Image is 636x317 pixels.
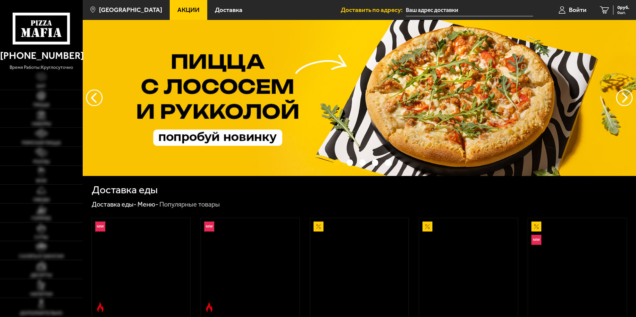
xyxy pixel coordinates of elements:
[341,7,406,13] span: Доставить по адресу:
[347,159,353,166] button: точки переключения
[204,302,214,312] img: Острое блюдо
[422,222,432,232] img: Акционный
[528,218,627,315] a: АкционныйНовинкаВсё включено
[36,179,47,183] span: WOK
[204,222,214,232] img: Новинка
[215,7,242,13] span: Доставка
[99,7,162,13] span: [GEOGRAPHIC_DATA]
[33,103,49,107] span: Пицца
[95,222,105,232] img: Новинка
[33,198,49,202] span: Обеды
[569,7,587,13] span: Войти
[20,311,62,316] span: Дополнительно
[33,160,49,164] span: Роллы
[35,235,48,240] span: Супы
[617,5,629,10] span: 0 руб.
[31,273,52,278] span: Десерты
[37,84,46,89] span: Хит
[314,222,323,232] img: Акционный
[32,122,51,126] span: Наборы
[95,302,105,312] img: Острое блюдо
[334,159,340,166] button: точки переключения
[372,159,378,166] button: точки переключения
[19,254,64,259] span: Салаты и закуски
[86,89,103,106] button: следующий
[201,218,300,315] a: НовинкаОстрое блюдоРимская с мясным ассорти
[310,218,409,315] a: АкционныйАль-Шам 25 см (тонкое тесто)
[419,218,518,315] a: АкционныйПепперони 25 см (толстое с сыром)
[92,218,191,315] a: НовинкаОстрое блюдоРимская с креветками
[32,216,51,221] span: Горячее
[616,89,633,106] button: предыдущий
[617,11,629,15] span: 0 шт.
[30,292,52,297] span: Напитки
[531,235,541,245] img: Новинка
[159,200,220,209] div: Популярные товары
[137,200,158,208] a: Меню-
[385,159,391,166] button: точки переключения
[92,200,136,208] a: Доставка еды-
[92,185,158,195] h1: Доставка еды
[531,222,541,232] img: Акционный
[406,4,533,16] input: Ваш адрес доставки
[177,7,200,13] span: Акции
[359,159,366,166] button: точки переключения
[22,141,61,145] span: Римская пицца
